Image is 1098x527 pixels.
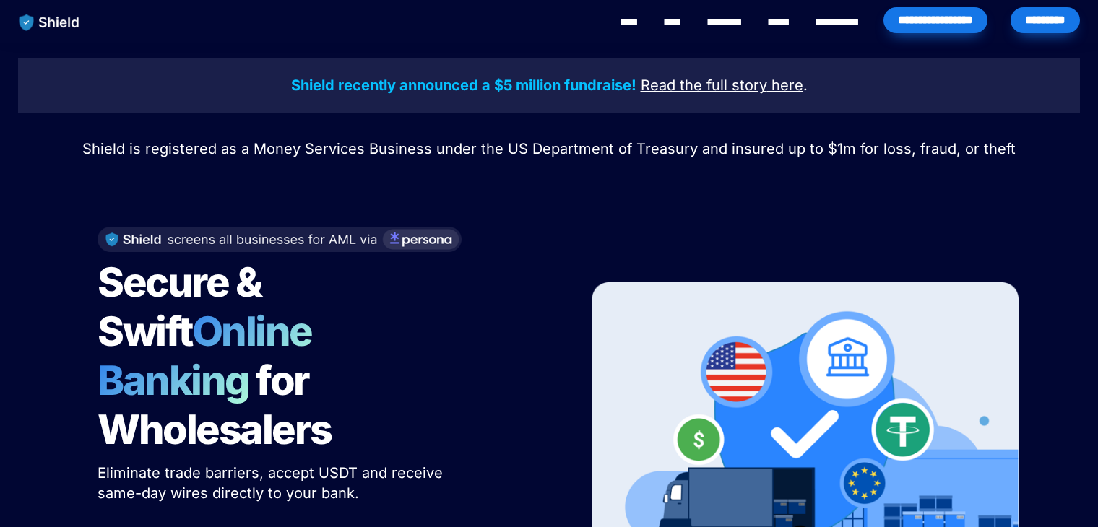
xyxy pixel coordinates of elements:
a: Read the full story [641,79,767,93]
span: Shield is registered as a Money Services Business under the US Department of Treasury and insured... [82,140,1016,157]
span: Eliminate trade barriers, accept USDT and receive same-day wires directly to your bank. [98,464,447,502]
span: Online Banking [98,307,327,405]
u: here [771,77,803,94]
u: Read the full story [641,77,767,94]
span: for Wholesalers [98,356,332,454]
strong: Shield recently announced a $5 million fundraise! [291,77,636,94]
a: here [771,79,803,93]
span: . [803,77,808,94]
span: Secure & Swift [98,258,268,356]
img: website logo [12,7,87,38]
